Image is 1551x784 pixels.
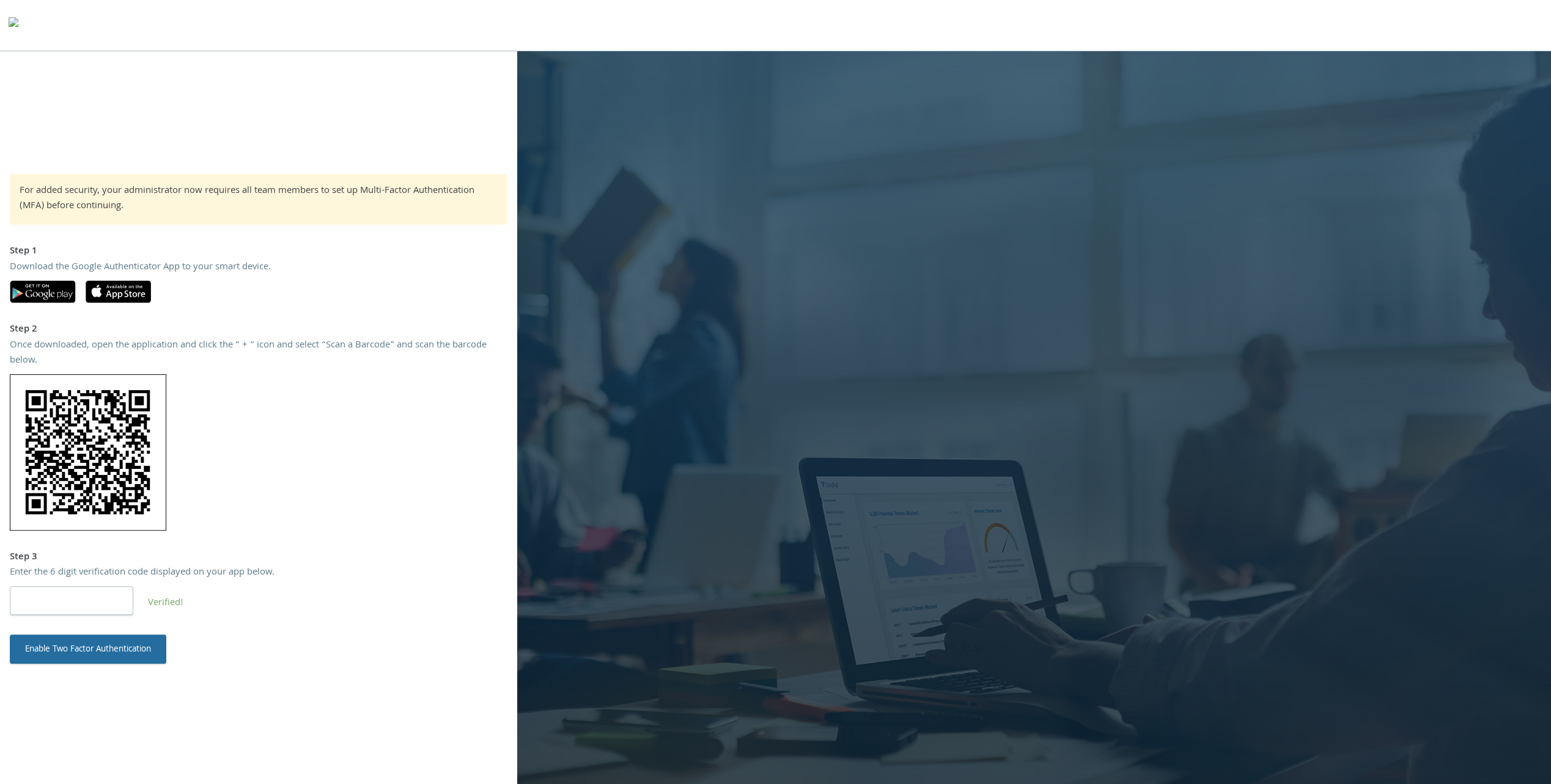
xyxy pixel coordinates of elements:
div: For added security, your administrator now requires all team members to set up Multi-Factor Authe... [20,184,498,215]
div: Enter the 6 digit verification code displayed on your app below. [10,565,507,581]
img: ARUhttpYpDgAAAABJRU5ErkJggg== [10,374,166,531]
strong: Step 3 [10,550,37,565]
div: Download the Google Authenticator App to your smart device. [10,260,507,276]
button: Enable Two Factor Authentication [10,634,166,664]
div: Once downloaded, open the application and click the “ + “ icon and select “Scan a Barcode” and sc... [10,338,507,369]
span: Verified! [148,595,183,611]
img: google-play.svg [10,280,76,303]
strong: Step 1 [10,244,37,260]
img: apple-app-store.svg [86,280,151,303]
strong: Step 2 [10,322,37,338]
img: todyl-logo-dark.svg [9,13,18,37]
